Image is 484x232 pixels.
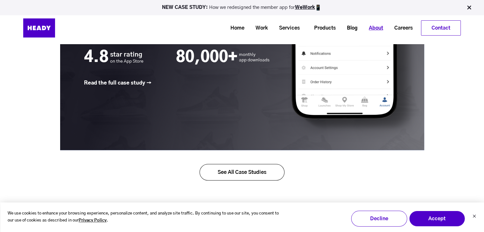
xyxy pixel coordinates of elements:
a: Careers [386,22,416,34]
img: Close Bar [466,4,472,11]
img: Heady_Logo_Web-01 (1) [23,18,55,38]
a: Work [248,22,271,34]
strong: NEW CASE STUDY: [162,5,209,10]
p: How we redesigned the member app for [3,4,481,11]
img: app emoji [315,4,321,11]
a: Products [306,22,339,34]
a: See All Case Studies [200,164,284,181]
a: About [361,22,386,34]
a: Home [222,22,248,34]
a: Blog [339,22,361,34]
a: WeWork [295,5,315,10]
button: Dismiss cookie banner [472,214,476,220]
div: Navigation Menu [71,20,461,36]
a: Privacy Policy [79,217,107,224]
button: Decline [351,211,407,227]
a: Contact [421,21,460,35]
p: We use cookies to enhance your browsing experience, personalize content, and analyze site traffic... [8,210,283,225]
button: Accept [409,211,465,227]
a: Services [271,22,303,34]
